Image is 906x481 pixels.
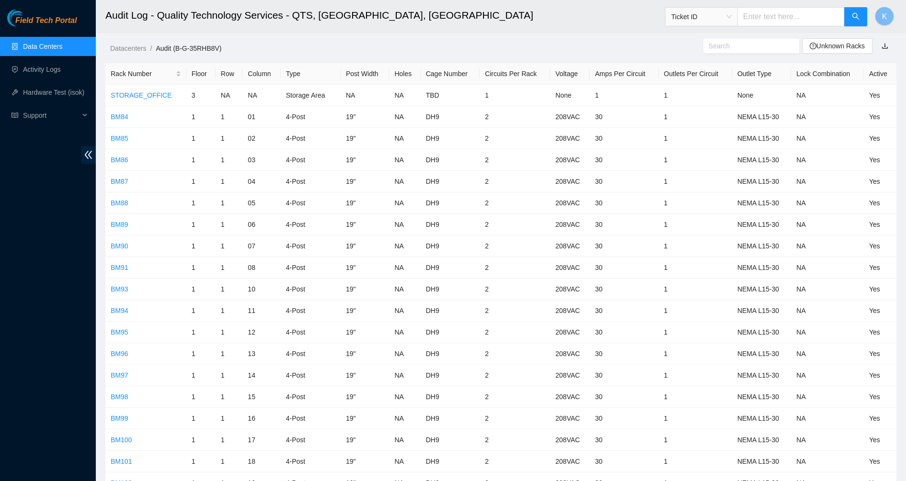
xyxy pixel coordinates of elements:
[590,85,659,106] td: 1
[421,63,480,85] th: Cage Number
[341,85,389,106] td: NA
[864,214,896,235] td: Yes
[341,106,389,128] td: 19"
[590,128,659,149] td: 30
[737,7,845,26] input: Enter text here...
[242,149,280,171] td: 03
[480,343,550,365] td: 2
[341,279,389,300] td: 19"
[216,63,243,85] th: Row
[216,257,243,279] td: 1
[480,235,550,257] td: 2
[864,429,896,451] td: Yes
[732,171,791,192] td: NEMA L15-30
[186,451,216,472] td: 1
[791,386,864,408] td: NA
[242,322,280,343] td: 12
[810,42,865,50] a: question-circleUnknown Racks
[791,128,864,149] td: NA
[791,171,864,192] td: NA
[389,192,420,214] td: NA
[341,149,389,171] td: 19"
[791,63,864,85] th: Lock Combination
[480,149,550,171] td: 2
[864,128,896,149] td: Yes
[791,214,864,235] td: NA
[389,85,420,106] td: NA
[216,192,243,214] td: 1
[732,300,791,322] td: NEMA L15-30
[111,178,128,185] a: BM87
[389,235,420,257] td: NA
[341,343,389,365] td: 19"
[216,322,243,343] td: 1
[550,279,590,300] td: 208VAC
[242,451,280,472] td: 18
[421,85,480,106] td: TBD
[791,149,864,171] td: NA
[659,192,732,214] td: 1
[341,300,389,322] td: 19"
[389,343,420,365] td: NA
[732,429,791,451] td: NEMA L15-30
[242,429,280,451] td: 17
[389,63,420,85] th: Holes
[242,171,280,192] td: 04
[389,171,420,192] td: NA
[111,264,128,271] a: BM91
[110,45,146,52] a: Datacenters
[791,300,864,322] td: NA
[864,235,896,257] td: Yes
[791,106,864,128] td: NA
[186,300,216,322] td: 1
[480,63,550,85] th: Circuits Per Rack
[732,85,791,106] td: None
[186,106,216,128] td: 1
[659,429,732,451] td: 1
[709,41,786,51] input: Search
[550,85,590,106] td: None
[732,343,791,365] td: NEMA L15-30
[550,149,590,171] td: 208VAC
[550,365,590,386] td: 208VAC
[421,128,480,149] td: DH9
[281,106,341,128] td: 4-Post
[659,149,732,171] td: 1
[732,214,791,235] td: NEMA L15-30
[791,343,864,365] td: NA
[186,343,216,365] td: 1
[281,128,341,149] td: 4-Post
[590,106,659,128] td: 30
[590,192,659,214] td: 30
[550,343,590,365] td: 208VAC
[480,106,550,128] td: 2
[242,235,280,257] td: 07
[659,343,732,365] td: 1
[590,408,659,429] td: 30
[864,149,896,171] td: Yes
[242,408,280,429] td: 16
[802,38,872,54] button: question-circleUnknown Racks
[659,235,732,257] td: 1
[864,279,896,300] td: Yes
[550,214,590,235] td: 208VAC
[550,235,590,257] td: 208VAC
[23,66,61,73] a: Activity Logs
[281,63,341,85] th: Type
[186,386,216,408] td: 1
[150,45,152,52] span: /
[659,279,732,300] td: 1
[550,429,590,451] td: 208VAC
[852,12,860,22] span: search
[389,106,420,128] td: NA
[659,85,732,106] td: 1
[186,171,216,192] td: 1
[341,214,389,235] td: 19"
[659,408,732,429] td: 1
[480,408,550,429] td: 2
[590,63,659,85] th: Amps Per Circuit
[480,300,550,322] td: 2
[590,343,659,365] td: 30
[791,365,864,386] td: NA
[341,128,389,149] td: 19"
